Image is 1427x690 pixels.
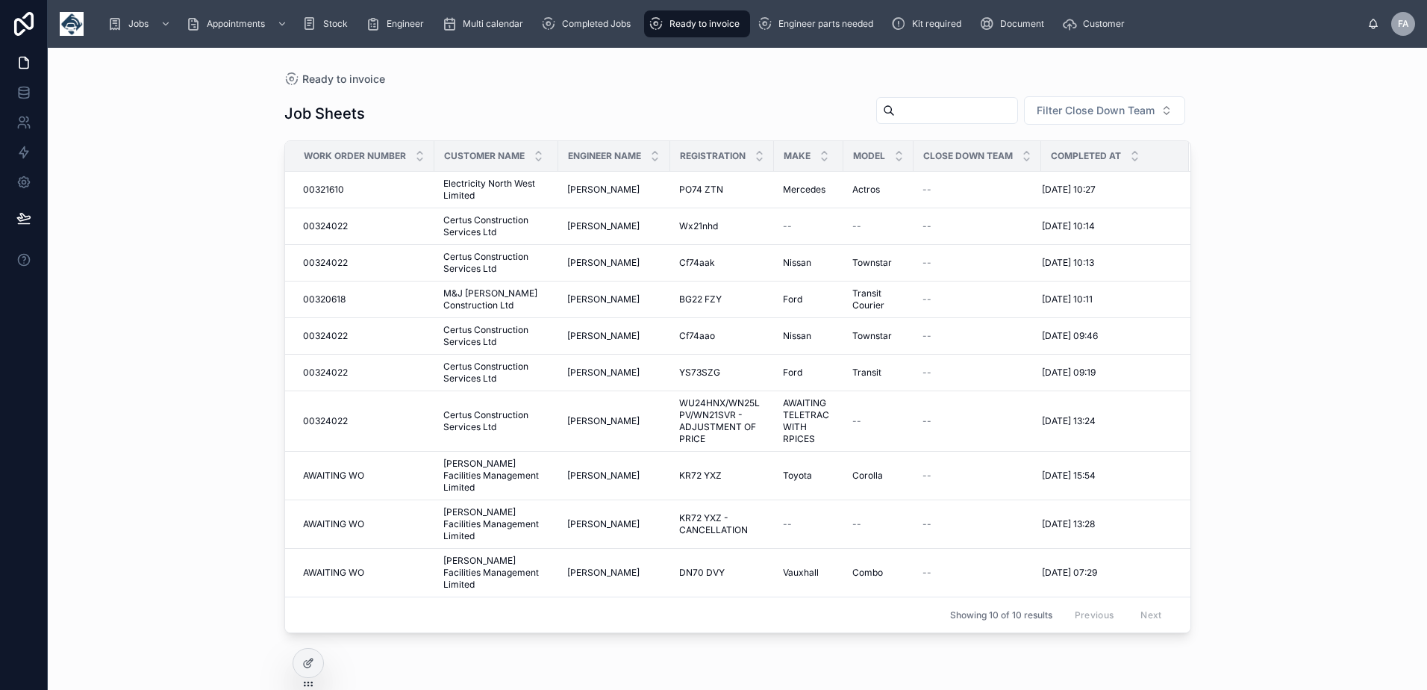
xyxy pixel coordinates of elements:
div: scrollable content [96,7,1367,40]
span: [DATE] 13:28 [1042,518,1095,530]
a: Cf74aak [679,257,765,269]
a: [DATE] 10:14 [1042,220,1171,232]
span: [DATE] 13:24 [1042,415,1096,427]
a: KR72 YXZ - CANCELLATION [679,512,765,536]
a: -- [852,415,905,427]
a: 00324022 [303,257,425,269]
a: [PERSON_NAME] [567,257,661,269]
span: Engineer parts needed [778,18,873,30]
span: Customer Name [444,150,525,162]
span: AWAITING WO [303,470,364,482]
a: -- [783,220,834,232]
span: [PERSON_NAME] [567,257,640,269]
button: Select Button [1024,96,1185,125]
span: Document [1000,18,1044,30]
span: Nissan [783,257,811,269]
a: Jobs [103,10,178,37]
span: Wx21nhd [679,220,718,232]
span: Mercedes [783,184,825,196]
span: -- [922,518,931,530]
a: [PERSON_NAME] [567,184,661,196]
span: Certus Construction Services Ltd [443,214,549,238]
span: Filter Close Down Team [1037,103,1155,118]
a: Corolla [852,470,905,482]
a: BG22 FZY [679,293,765,305]
a: -- [922,184,1032,196]
span: -- [922,567,931,579]
span: -- [922,470,931,482]
span: Completed at [1051,150,1121,162]
span: Combo [852,567,883,579]
a: Combo [852,567,905,579]
span: Ready to invoice [302,72,385,87]
a: Multi calendar [437,10,534,37]
a: Nissan [783,257,834,269]
span: AWAITING WO [303,567,364,579]
a: [DATE] 09:19 [1042,367,1171,379]
a: [PERSON_NAME] [567,220,661,232]
a: [PERSON_NAME] [567,470,661,482]
span: Model [853,150,885,162]
span: Certus Construction Services Ltd [443,361,549,385]
span: [PERSON_NAME] [567,330,640,342]
a: Wx21nhd [679,220,765,232]
span: 00324022 [303,220,348,232]
a: [DATE] 09:46 [1042,330,1171,342]
a: Nissan [783,330,834,342]
span: Appointments [207,18,265,30]
a: Ready to invoice [284,72,385,87]
a: -- [783,518,834,530]
span: Toyota [783,470,812,482]
a: AWAITING WO [303,518,425,530]
span: Work Order Number [304,150,406,162]
a: [PERSON_NAME] Facilities Management Limited [443,555,549,591]
span: Electricity North West Limited [443,178,549,202]
a: Townstar [852,330,905,342]
a: [DATE] 07:29 [1042,567,1171,579]
span: -- [922,220,931,232]
a: Vauxhall [783,567,834,579]
span: -- [922,330,931,342]
a: KR72 YXZ [679,470,765,482]
span: Multi calendar [463,18,523,30]
a: [DATE] 13:28 [1042,518,1171,530]
span: [DATE] 07:29 [1042,567,1097,579]
a: AWAITING TELETRAC WITH RPICES [783,397,834,445]
a: Townstar [852,257,905,269]
span: [PERSON_NAME] [567,415,640,427]
img: App logo [60,12,84,36]
span: FA [1398,18,1409,30]
span: [DATE] 10:14 [1042,220,1095,232]
span: Vauxhall [783,567,819,579]
span: [PERSON_NAME] [567,184,640,196]
span: [DATE] 10:13 [1042,257,1094,269]
a: Stock [298,10,358,37]
a: -- [922,220,1032,232]
a: M&J [PERSON_NAME] Construction Ltd [443,287,549,311]
span: 00324022 [303,330,348,342]
a: 00324022 [303,367,425,379]
a: Toyota [783,470,834,482]
span: Ford [783,293,802,305]
a: Actros [852,184,905,196]
span: [DATE] 15:54 [1042,470,1096,482]
a: Cf74aao [679,330,765,342]
a: Certus Construction Services Ltd [443,409,549,433]
span: [DATE] 10:27 [1042,184,1096,196]
a: 00324022 [303,220,425,232]
a: Completed Jobs [537,10,641,37]
a: [DATE] 10:13 [1042,257,1171,269]
a: 00321610 [303,184,425,196]
span: Cf74aak [679,257,715,269]
a: Mercedes [783,184,834,196]
span: Transit Courier [852,287,905,311]
span: 00324022 [303,257,348,269]
span: [DATE] 10:11 [1042,293,1093,305]
a: AWAITING WO [303,567,425,579]
a: [PERSON_NAME] Facilities Management Limited [443,506,549,542]
span: Showing 10 of 10 results [950,609,1052,621]
span: [PERSON_NAME] [567,470,640,482]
